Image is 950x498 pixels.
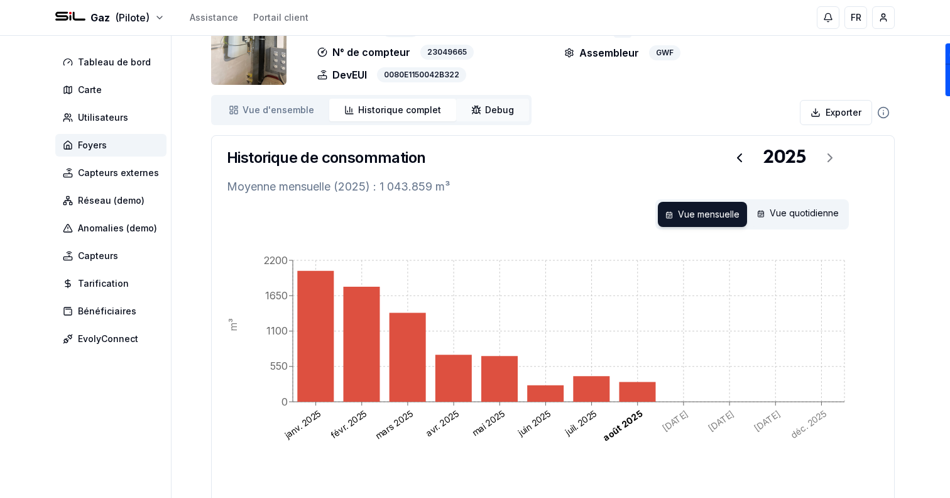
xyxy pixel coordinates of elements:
text: janv. 2025 [282,408,323,441]
div: Vue mensuelle [658,202,747,227]
button: FR [844,6,867,29]
span: Réseau (demo) [78,194,145,207]
span: Utilisateurs [78,111,128,124]
a: Capteurs externes [55,162,172,184]
a: Utilisateurs [55,106,172,129]
a: Anomalies (demo) [55,217,172,240]
span: Foyers [78,139,107,152]
a: Debug [456,99,529,121]
div: GWF [649,45,680,60]
tspan: 0 [281,396,288,408]
tspan: 1650 [265,289,288,302]
text: août 2025 [601,408,645,443]
span: Vue d'ensemble [243,104,314,116]
tspan: m³ [227,318,239,331]
a: EvolyConnect [55,328,172,350]
span: FR [851,11,861,24]
a: Carte [55,79,172,101]
a: Portail client [253,11,308,24]
text: juil. 2025 [562,408,598,438]
button: Exporter [800,100,872,125]
a: Tableau de bord [55,51,172,74]
a: Foyers [55,134,172,157]
span: Gaz [90,10,110,25]
span: Tableau de bord [78,56,151,69]
text: mai 2025 [470,408,506,438]
a: Vue d'ensemble [214,99,329,121]
span: Debug [485,104,514,116]
button: Gaz(Pilote) [55,10,165,25]
a: Tarification [55,272,172,295]
text: févr. 2025 [329,408,369,441]
p: N° de compteur [317,45,410,60]
div: 2025 [763,147,806,169]
span: Carte [78,84,102,96]
h3: Historique de consommation [227,148,425,168]
text: mars 2025 [373,408,414,441]
img: SIL - Gaz Logo [55,3,85,33]
text: juin 2025 [515,408,552,438]
a: Assistance [190,11,238,24]
span: Bénéficiaires [78,305,136,318]
span: EvolyConnect [78,333,138,345]
a: Bénéficiaires [55,300,172,323]
tspan: 2200 [264,254,288,267]
span: Capteurs externes [78,167,159,179]
div: 23049665 [420,45,474,60]
span: (Pilote) [115,10,150,25]
a: Capteurs [55,245,172,267]
tspan: 550 [270,360,288,372]
tspan: 1100 [266,324,288,337]
span: Historique complet [358,104,441,116]
div: 0080E1150042B322 [377,67,466,82]
span: Anomalies (demo) [78,222,157,235]
p: Moyenne mensuelle (2025) : 1 043.859 m³ [227,178,879,196]
a: Historique complet [329,99,456,121]
p: Assembleur [564,45,639,60]
text: avr. 2025 [423,408,461,438]
p: DevEUI [317,67,367,82]
div: Vue quotidienne [750,202,846,227]
a: Réseau (demo) [55,189,172,212]
span: Capteurs [78,250,118,262]
span: Tarification [78,277,129,290]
